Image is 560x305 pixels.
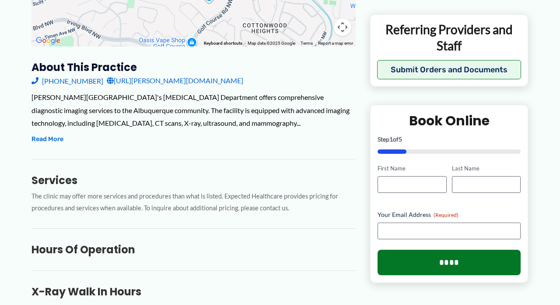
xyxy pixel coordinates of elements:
span: 5 [399,135,402,143]
button: Keyboard shortcuts [204,40,242,46]
h3: X-Ray Walk In Hours [31,285,356,298]
a: [PHONE_NUMBER] [31,74,103,87]
p: Step of [378,136,521,142]
button: Read More [31,134,63,145]
button: Submit Orders and Documents [377,60,521,79]
a: Report a map error [318,41,353,46]
a: Open this area in Google Maps (opens a new window) [34,35,63,46]
a: [URL][PERSON_NAME][DOMAIN_NAME] [107,74,243,87]
img: Google [34,35,63,46]
div: [PERSON_NAME][GEOGRAPHIC_DATA]'s [MEDICAL_DATA] Department offers comprehensive diagnostic imagin... [31,91,356,130]
h3: Hours of Operation [31,243,356,256]
span: Map data ©2025 Google [248,41,295,46]
label: Your Email Address [378,210,521,219]
h2: Book Online [378,112,521,129]
h3: Services [31,174,356,187]
span: (Required) [434,211,458,218]
a: Terms (opens in new tab) [301,41,313,46]
label: Last Name [452,164,521,173]
span: 1 [389,135,393,143]
button: Map camera controls [334,18,351,36]
h3: About this practice [31,60,356,74]
label: First Name [378,164,446,173]
p: Referring Providers and Staff [377,21,521,53]
p: The clinic may offer more services and procedures than what is listed. Expected Healthcare provid... [31,191,356,214]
